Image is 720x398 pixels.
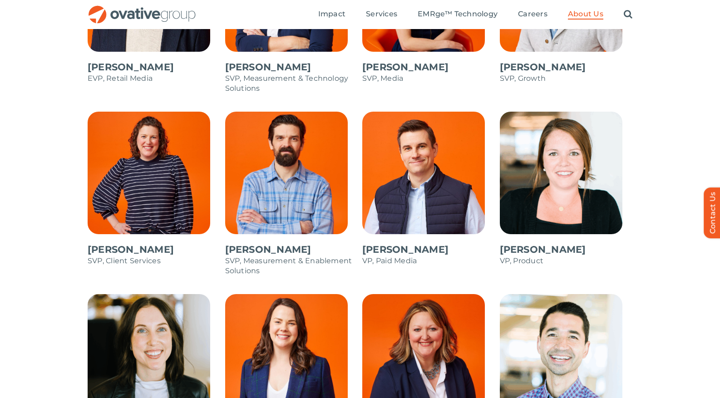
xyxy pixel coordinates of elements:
[518,10,547,19] span: Careers
[318,10,345,20] a: Impact
[366,10,397,19] span: Services
[88,5,197,13] a: OG_Full_horizontal_RGB
[624,10,632,20] a: Search
[366,10,397,20] a: Services
[318,10,345,19] span: Impact
[518,10,547,20] a: Careers
[568,10,603,20] a: About Us
[568,10,603,19] span: About Us
[418,10,498,19] span: EMRge™ Technology
[418,10,498,20] a: EMRge™ Technology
